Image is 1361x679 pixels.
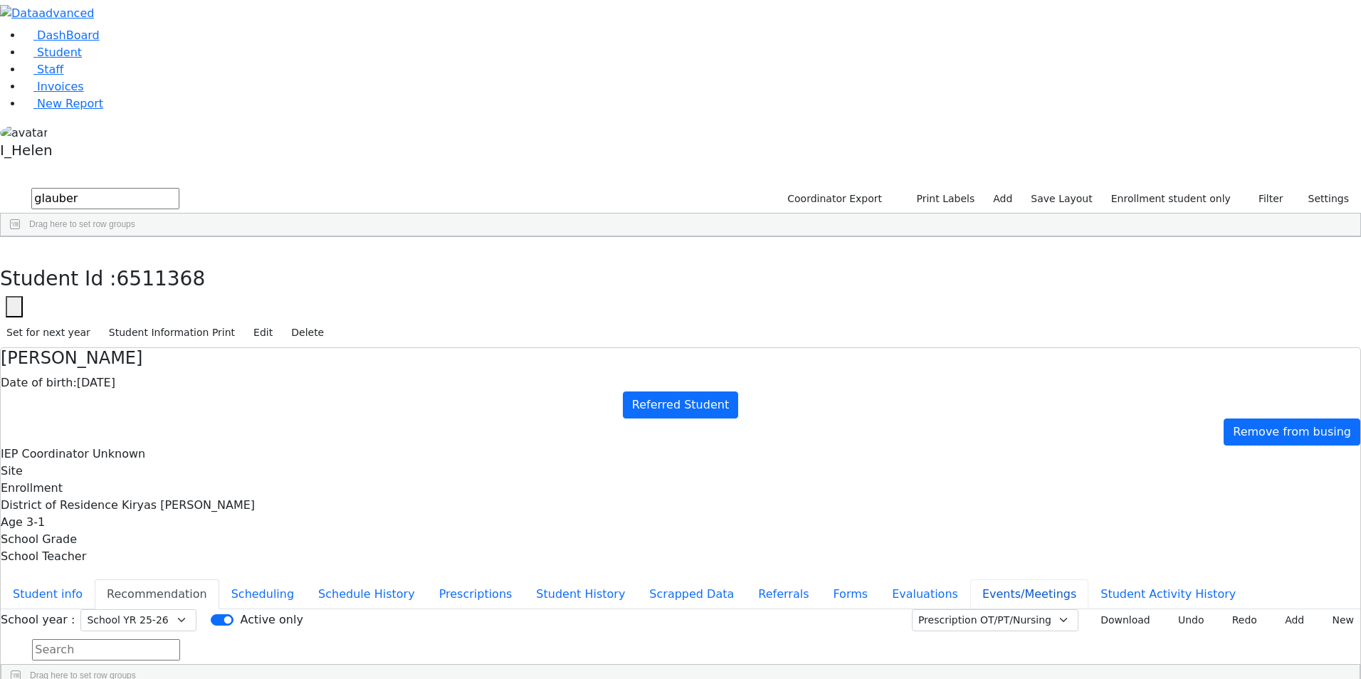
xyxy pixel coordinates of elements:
button: Scheduling [219,579,306,609]
label: School Grade [1,531,77,548]
label: Site [1,463,23,480]
label: District of Residence [1,497,118,514]
span: New Report [37,97,103,110]
span: Unknown [93,447,145,460]
button: Settings [1290,188,1355,210]
label: School Teacher [1,548,86,565]
button: Edit [247,322,279,344]
button: Events/Meetings [970,579,1088,609]
button: Scrapped Data [637,579,746,609]
button: Prescriptions [427,579,525,609]
span: Kiryas [PERSON_NAME] [122,498,255,512]
button: Delete [285,322,330,344]
a: DashBoard [23,28,100,42]
label: School year : [1,611,75,628]
label: Date of birth: [1,374,77,391]
button: Referrals [746,579,821,609]
button: Undo [1162,609,1211,631]
label: Age [1,514,23,531]
a: New Report [23,97,103,110]
button: Coordinator Export [778,188,888,210]
a: Staff [23,63,63,76]
span: 3-1 [26,515,45,529]
button: Redo [1217,609,1263,631]
span: Staff [37,63,63,76]
button: New [1316,609,1360,631]
label: Active only [240,611,303,628]
label: IEP Coordinator [1,446,89,463]
button: Forms [821,579,880,609]
a: Invoices [23,80,84,93]
label: Enrollment [1,480,63,497]
button: Save Layout [1024,188,1098,210]
a: Add [987,188,1019,210]
button: Filter [1240,188,1290,210]
button: Student History [524,579,637,609]
span: Remove from busing [1233,425,1351,438]
a: Student [23,46,82,59]
button: Add [1269,609,1310,631]
a: Referred Student [623,391,738,419]
button: Student Information Print [103,322,241,344]
span: DashBoard [37,28,100,42]
span: Drag here to set row groups [29,219,135,229]
input: Search [31,188,179,209]
button: Student Activity History [1088,579,1248,609]
div: [DATE] [1,374,1360,391]
span: Student [37,46,82,59]
a: Remove from busing [1224,419,1360,446]
button: Recommendation [95,579,219,609]
button: Evaluations [880,579,970,609]
button: Print Labels [900,188,981,210]
button: Download [1084,609,1157,631]
h4: [PERSON_NAME] [1,348,1360,369]
span: Invoices [37,80,84,93]
input: Search [32,639,180,660]
span: 6511368 [117,267,206,290]
label: Enrollment student only [1105,188,1237,210]
button: Student info [1,579,95,609]
button: Schedule History [306,579,427,609]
